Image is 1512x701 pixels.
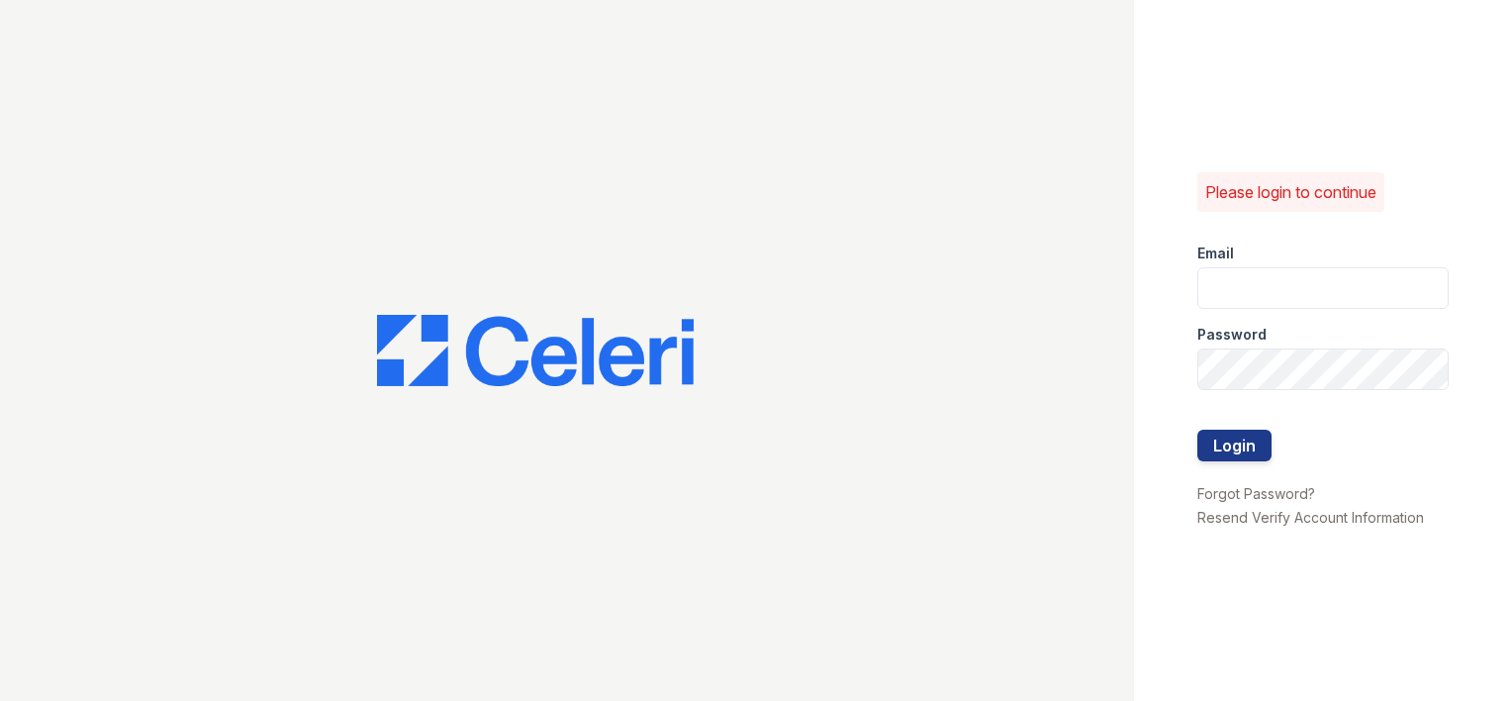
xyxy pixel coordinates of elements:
[1197,244,1234,263] label: Email
[1197,430,1272,461] button: Login
[1197,325,1267,345] label: Password
[377,315,694,386] img: CE_Logo_Blue-a8612792a0a2168367f1c8372b55b34899dd931a85d93a1a3d3e32e68fde9ad4.png
[1205,180,1376,204] p: Please login to continue
[1197,509,1424,526] a: Resend Verify Account Information
[1197,485,1315,502] a: Forgot Password?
